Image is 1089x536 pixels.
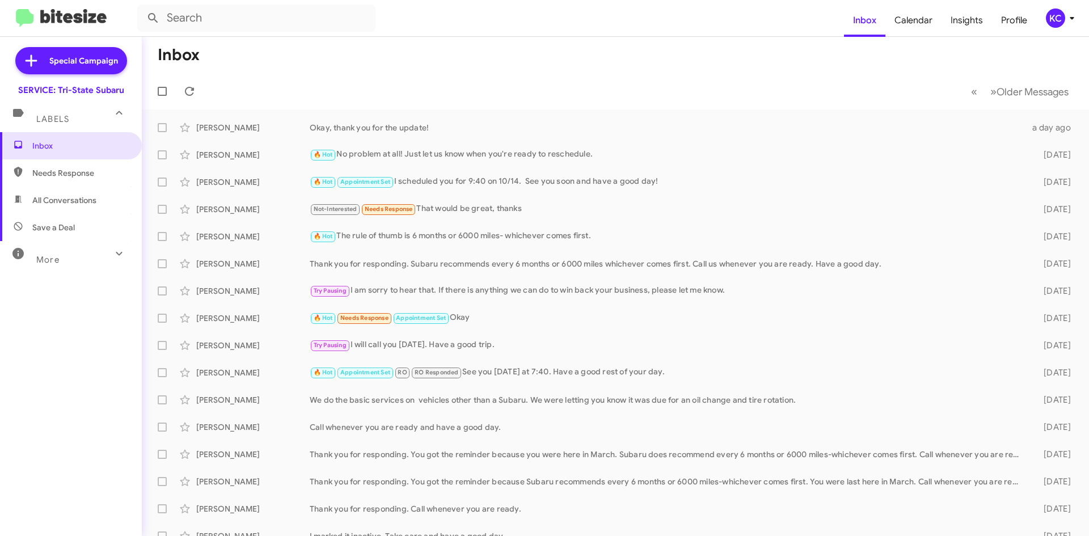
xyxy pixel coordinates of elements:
[314,205,357,213] span: Not-Interested
[340,369,390,376] span: Appointment Set
[196,258,310,269] div: [PERSON_NAME]
[396,314,446,322] span: Appointment Set
[1036,9,1077,28] button: KC
[18,85,124,96] div: SERVICE: Tri-State Subaru
[32,195,96,206] span: All Conversations
[1025,449,1080,460] div: [DATE]
[310,258,1025,269] div: Thank you for responding. Subaru recommends every 6 months or 6000 miles whichever comes first. C...
[310,339,1025,352] div: I will call you [DATE]. Have a good trip.
[310,421,1025,433] div: Call whenever you are ready and have a good day.
[340,178,390,185] span: Appointment Set
[844,4,885,37] a: Inbox
[398,369,407,376] span: RO
[196,285,310,297] div: [PERSON_NAME]
[997,86,1069,98] span: Older Messages
[1025,340,1080,351] div: [DATE]
[1025,176,1080,188] div: [DATE]
[36,255,60,265] span: More
[1025,313,1080,324] div: [DATE]
[1025,503,1080,514] div: [DATE]
[310,122,1025,133] div: Okay, thank you for the update!
[1025,258,1080,269] div: [DATE]
[1025,149,1080,161] div: [DATE]
[32,167,129,179] span: Needs Response
[1025,285,1080,297] div: [DATE]
[992,4,1036,37] a: Profile
[310,148,1025,161] div: No problem at all! Just let us know when you're ready to reschedule.
[310,366,1025,379] div: See you [DATE] at 7:40. Have a good rest of your day.
[310,311,1025,324] div: Okay
[196,176,310,188] div: [PERSON_NAME]
[314,314,333,322] span: 🔥 Hot
[196,394,310,406] div: [PERSON_NAME]
[415,369,458,376] span: RO Responded
[314,341,347,349] span: Try Pausing
[964,80,984,103] button: Previous
[196,503,310,514] div: [PERSON_NAME]
[196,149,310,161] div: [PERSON_NAME]
[49,55,118,66] span: Special Campaign
[32,222,75,233] span: Save a Deal
[196,122,310,133] div: [PERSON_NAME]
[196,367,310,378] div: [PERSON_NAME]
[971,85,977,99] span: «
[310,394,1025,406] div: We do the basic services on vehicles other than a Subaru. We were letting you know it was due for...
[1046,9,1065,28] div: KC
[314,178,333,185] span: 🔥 Hot
[314,287,347,294] span: Try Pausing
[990,85,997,99] span: »
[15,47,127,74] a: Special Campaign
[137,5,375,32] input: Search
[314,369,333,376] span: 🔥 Hot
[1025,367,1080,378] div: [DATE]
[310,476,1025,487] div: Thank you for responding. You got the reminder because Subaru recommends every 6 months or 6000 m...
[310,202,1025,216] div: That would be great, thanks
[310,503,1025,514] div: Thank you for responding. Call whenever you are ready.
[365,205,413,213] span: Needs Response
[36,114,69,124] span: Labels
[1025,122,1080,133] div: a day ago
[885,4,942,37] a: Calendar
[340,314,389,322] span: Needs Response
[196,231,310,242] div: [PERSON_NAME]
[1025,421,1080,433] div: [DATE]
[158,46,200,64] h1: Inbox
[32,140,129,151] span: Inbox
[942,4,992,37] a: Insights
[314,151,333,158] span: 🔥 Hot
[196,449,310,460] div: [PERSON_NAME]
[1025,231,1080,242] div: [DATE]
[196,476,310,487] div: [PERSON_NAME]
[1025,204,1080,215] div: [DATE]
[1025,394,1080,406] div: [DATE]
[965,80,1075,103] nav: Page navigation example
[196,421,310,433] div: [PERSON_NAME]
[984,80,1075,103] button: Next
[310,175,1025,188] div: I scheduled you for 9:40 on 10/14. See you soon and have a good day!
[1025,476,1080,487] div: [DATE]
[196,204,310,215] div: [PERSON_NAME]
[196,340,310,351] div: [PERSON_NAME]
[310,284,1025,297] div: I am sorry to hear that. If there is anything we can do to win back your business, please let me ...
[310,230,1025,243] div: The rule of thumb is 6 months or 6000 miles- whichever comes first.
[310,449,1025,460] div: Thank you for responding. You got the reminder because you were here in March. Subaru does recomm...
[196,313,310,324] div: [PERSON_NAME]
[314,233,333,240] span: 🔥 Hot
